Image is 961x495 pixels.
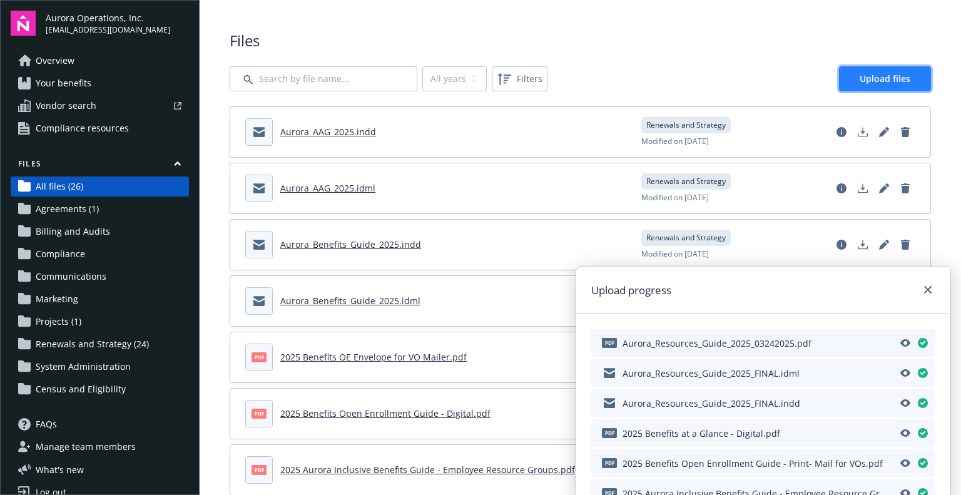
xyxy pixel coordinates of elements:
a: Edit document [874,122,894,142]
span: Overview [36,51,74,71]
span: Census and Eligibility [36,379,126,399]
span: 2025 Benefits Open Enrollment Guide - Print- Mail for VOs.pdf [623,457,883,470]
a: View file details [831,235,852,255]
span: FAQs [36,414,57,434]
a: Overview [11,51,189,71]
img: navigator-logo.svg [11,11,36,36]
a: Upload files [839,66,931,91]
span: Agreements (1) [36,199,99,219]
a: Your benefits [11,73,189,93]
span: Marketing [36,289,78,309]
span: Projects (1) [36,312,81,332]
a: Aurora_Benefits_Guide_2025.indd [280,238,421,250]
span: [EMAIL_ADDRESS][DOMAIN_NAME] [46,24,170,36]
span: Files [230,30,931,51]
span: Aurora_Resources_Guide_2025_FINAL.indd [623,397,800,410]
a: View file details [831,178,852,198]
a: FAQs [11,414,189,434]
a: Preview [895,423,915,443]
a: Delete document [895,122,915,142]
span: Modified on [DATE] [641,248,709,260]
a: Delete document [895,178,915,198]
span: Filters [517,72,542,85]
span: pdf [602,338,617,347]
span: Aurora Operations, Inc. [46,11,170,24]
a: Aurora_Benefits_Guide_2025.idml [280,295,420,307]
span: All files (26) [36,176,83,196]
span: Billing and Audits [36,222,110,242]
a: Marketing [11,289,189,309]
span: pdf [602,458,617,467]
a: Vendor search [11,96,189,116]
a: Census and Eligibility [11,379,189,399]
a: Download document [853,178,873,198]
a: Edit document [874,235,894,255]
span: Compliance [36,244,85,264]
span: Modified on [DATE] [641,192,709,203]
span: Renewals and Strategy (24) [36,334,149,354]
span: System Administration [36,357,131,377]
a: Aurora_AAG_2025.idml [280,182,375,194]
a: Communications [11,267,189,287]
a: Delete document [895,235,915,255]
a: Renewals and Strategy (24) [11,334,189,354]
span: pdf [252,352,267,362]
a: Edit document [874,178,894,198]
span: Communications [36,267,106,287]
span: Aurora_Resources_Guide_2025_03242025.pdf [623,337,811,350]
span: pdf [252,409,267,418]
span: pdf [602,428,617,437]
button: What's new [11,463,104,476]
span: Your benefits [36,73,91,93]
span: Renewals and Strategy [646,120,726,131]
a: 2025 Benefits Open Enrollment Guide - Digital.pdf [280,407,491,419]
a: Projects (1) [11,312,189,332]
a: All files (26) [11,176,189,196]
h1: Upload progress [591,282,671,299]
a: Manage team members [11,437,189,457]
span: Renewals and Strategy [646,176,726,187]
input: Search by file name... [230,66,417,91]
span: Manage team members [36,437,136,457]
a: Preview [895,453,915,473]
span: Vendor search [36,96,96,116]
a: System Administration [11,357,189,377]
span: Modified on [DATE] [641,136,709,147]
span: Upload files [860,73,910,84]
a: close [920,282,935,297]
a: Compliance [11,244,189,264]
button: Filters [492,66,547,91]
a: View file details [831,122,852,142]
a: Download document [853,235,873,255]
a: 2025 Benefits OE Envelope for VO Mailer.pdf [280,351,467,363]
span: 2025 Benefits at a Glance - Digital.pdf [623,427,780,440]
a: Aurora_AAG_2025.indd [280,126,376,138]
a: Preview [895,363,915,383]
button: Files [11,158,189,174]
span: Renewals and Strategy [646,232,726,243]
a: Preview [895,393,915,413]
a: Agreements (1) [11,199,189,219]
a: Billing and Audits [11,222,189,242]
a: Compliance resources [11,118,189,138]
a: Download document [853,122,873,142]
span: pdf [252,465,267,474]
a: Preview [895,333,915,353]
span: Compliance resources [36,118,129,138]
a: 2025 Aurora Inclusive Benefits Guide - Employee Resource Groups.pdf [280,464,575,476]
span: What ' s new [36,463,84,476]
button: Aurora Operations, Inc.[EMAIL_ADDRESS][DOMAIN_NAME] [46,11,189,36]
span: Filters [494,69,545,89]
span: Aurora_Resources_Guide_2025_FINAL.idml [623,367,800,380]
